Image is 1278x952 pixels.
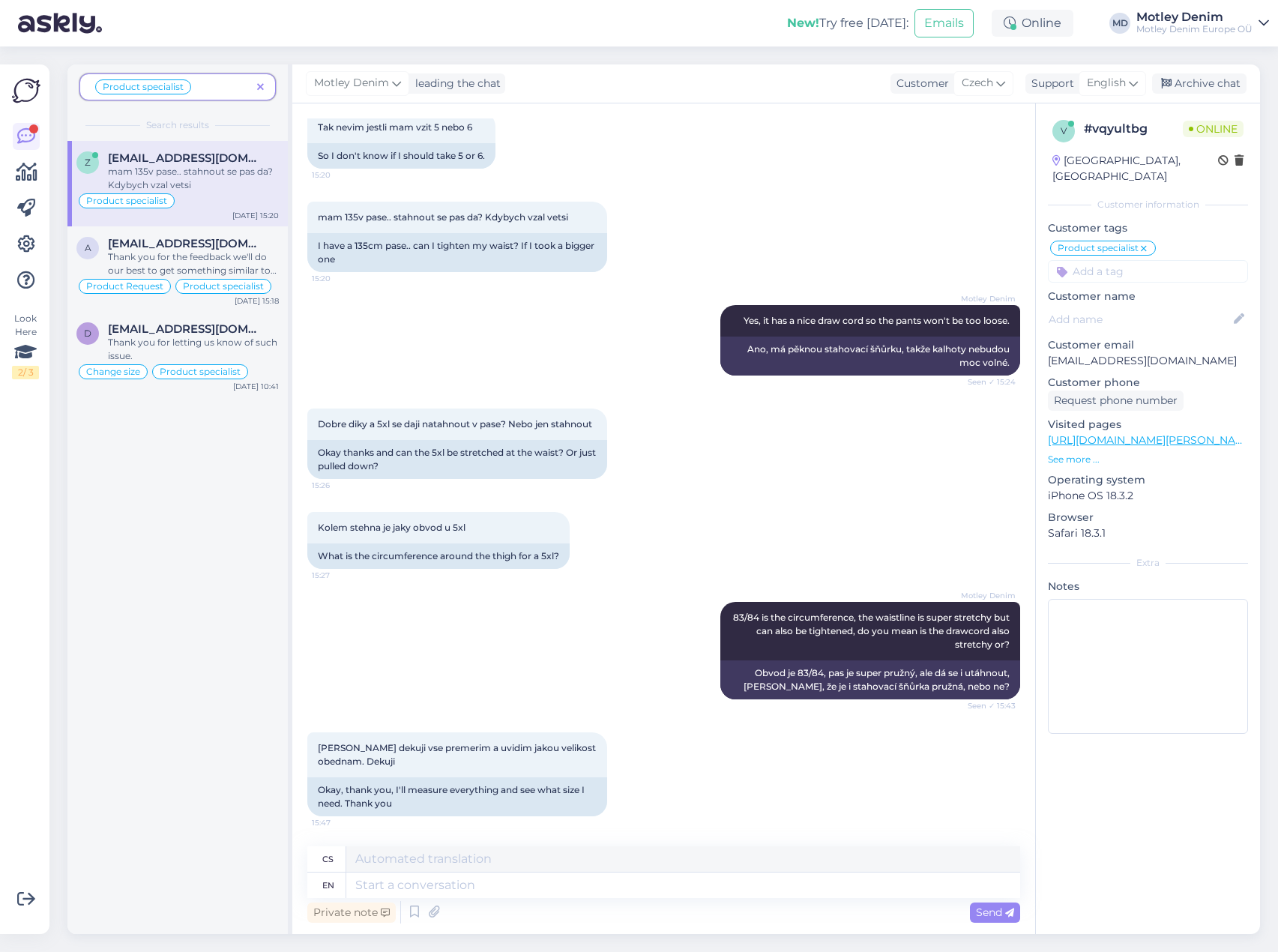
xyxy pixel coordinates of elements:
span: 15:20 [312,169,368,181]
div: cs [322,846,334,872]
span: Send [976,906,1014,919]
div: [GEOGRAPHIC_DATA], [GEOGRAPHIC_DATA] [1052,153,1218,184]
div: # vqyultbg [1084,120,1183,138]
p: Safari 18.3.1 [1048,525,1248,541]
span: 15:27 [312,570,368,581]
p: See more ... [1048,453,1248,466]
span: Change size [86,367,140,376]
span: 15:20 [312,273,368,284]
span: Czech [962,75,993,91]
div: Obvod je 83/84, pas je super pružný, ale dá se i utáhnout, [PERSON_NAME], že je i stahovací šňůrk... [720,660,1020,699]
div: Support [1025,76,1074,91]
span: mam 135v pase.. stahnout se pas da? Kdybych vzal vetsi [318,211,568,223]
div: [DATE] 10:41 [233,381,279,392]
div: [DATE] 15:20 [232,210,279,221]
div: Private note [307,903,396,923]
div: Motley Denim [1136,11,1253,23]
p: Customer name [1048,289,1248,304]
img: Askly Logo [12,76,40,105]
span: d [84,328,91,339]
span: Product specialist [183,282,264,291]
span: 15:26 [312,480,368,491]
p: iPhone OS 18.3.2 [1048,488,1248,504]
div: Okay, thank you, I'll measure everything and see what size I need. Thank you [307,777,607,816]
div: Customer [890,76,949,91]
div: Okay thanks and can the 5xl be stretched at the waist? Or just pulled down? [307,440,607,479]
span: Product specialist [160,367,241,376]
span: zetts28@seznam.cz [108,151,264,165]
div: What is the circumference around the thigh for a 5xl? [307,543,570,569]
div: Request phone number [1048,391,1184,411]
div: Thank you for letting us know of such issue. [108,336,279,363]
div: Online [992,10,1073,37]
a: Motley DenimMotley Denim Europe OÜ [1136,11,1269,35]
div: Look Here [12,312,39,379]
span: Product specialist [103,82,184,91]
p: [EMAIL_ADDRESS][DOMAIN_NAME] [1048,353,1248,369]
span: [PERSON_NAME] dekuji vse premerim a uvidim jakou velikost obednam. Dekuji [318,742,598,767]
div: Motley Denim Europe OÜ [1136,23,1253,35]
p: Operating system [1048,472,1248,488]
a: [URL][DOMAIN_NAME][PERSON_NAME] [1048,433,1255,447]
div: MD [1109,13,1130,34]
div: [DATE] 15:18 [235,295,279,307]
div: I have a 135cm pase.. can I tighten my waist? If I took a bigger one [307,233,607,272]
span: Motley Denim [314,75,389,91]
span: Yes, it has a nice draw cord so the pants won't be too loose. [744,315,1010,326]
b: New! [787,16,819,30]
span: Search results [146,118,209,132]
span: Product specialist [1058,244,1139,253]
p: Customer email [1048,337,1248,353]
div: So I don't know if I should take 5 or 6. [307,143,495,169]
input: Add name [1049,311,1231,328]
span: 15:47 [312,817,368,828]
div: leading the chat [409,76,501,91]
button: Emails [914,9,974,37]
p: Customer tags [1048,220,1248,236]
span: Dobre diky a 5xl se daji natahnout v pase? Nebo jen stahnout [318,418,592,430]
span: v [1061,125,1067,136]
span: Tak nevim jestli mam vzit 5 nebo 6 [318,121,472,133]
span: Kolem stehna je jaky obvod u 5xl [318,522,465,533]
span: Online [1183,121,1244,137]
p: Visited pages [1048,417,1248,433]
span: English [1087,75,1126,91]
div: en [322,873,334,898]
span: Seen ✓ 15:24 [959,376,1016,388]
div: Extra [1048,556,1248,570]
p: Notes [1048,579,1248,594]
div: Try free [DATE]: [787,14,908,32]
span: a [85,242,91,253]
p: Customer phone [1048,375,1248,391]
div: mam 135v pase.. stahnout se pas da? Kdybych vzal vetsi [108,165,279,192]
span: Seen ✓ 15:43 [959,700,1016,711]
div: 2 / 3 [12,366,39,379]
div: Archive chat [1152,73,1247,94]
span: z [85,157,91,168]
span: 83/84 is the circumference, the waistline is super stretchy but can also be tightened, do you mea... [733,612,1012,650]
input: Add a tag [1048,260,1248,283]
span: Product specialist [86,196,167,205]
p: Browser [1048,510,1248,525]
div: Thank you for the feedback we'll do our best to get something similar to our store! 😊 [108,250,279,277]
div: Ano, má pěknou stahovací šňůrku, takže kalhoty nebudou moc volné. [720,337,1020,376]
span: Product Request [86,282,163,291]
span: danabridaka@inbox.lv [108,322,264,336]
span: andersrobertjohansen@hotmail.com [108,237,264,250]
div: Customer information [1048,198,1248,211]
span: Motley Denim [959,293,1016,304]
span: Motley Denim [959,590,1016,601]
